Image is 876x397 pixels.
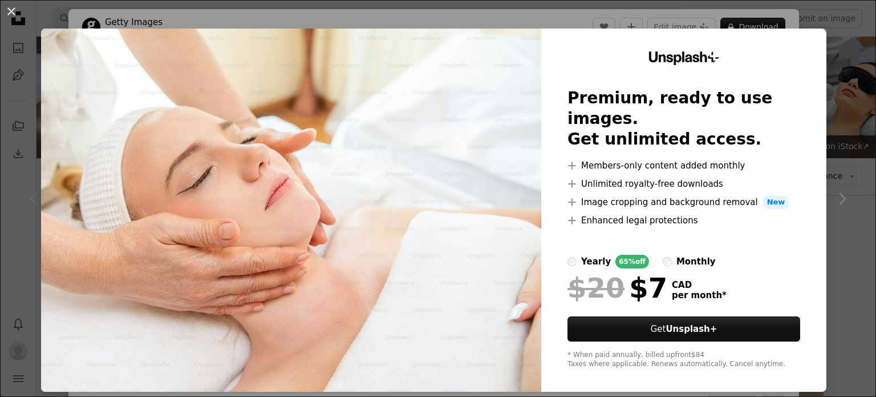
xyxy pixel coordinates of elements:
[567,88,800,150] h2: Premium, ready to use images. Get unlimited access.
[567,273,667,303] div: $7
[615,255,649,268] div: 65% off
[567,316,800,342] a: GetUnsplash+
[567,159,800,173] li: Members-only content added monthly
[672,290,727,300] span: per month *
[581,255,611,268] div: yearly
[672,280,727,290] span: CAD
[663,257,672,266] input: monthly
[567,257,577,266] input: yearly65%off
[763,195,790,209] span: New
[567,351,800,369] div: * When paid annually, billed upfront $84 Taxes where applicable. Renews automatically. Cancel any...
[567,273,624,303] span: $20
[567,195,800,209] li: Image cropping and background removal
[567,214,800,227] li: Enhanced legal protections
[676,255,716,268] div: monthly
[666,324,717,334] strong: Unsplash+
[567,177,800,191] li: Unlimited royalty-free downloads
